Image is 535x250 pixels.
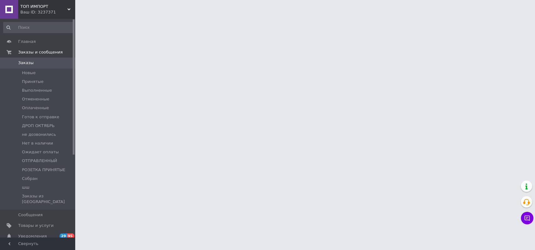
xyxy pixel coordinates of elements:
[22,149,59,155] span: Ожидает оплаты
[22,176,38,181] span: Собран
[18,212,43,218] span: Сообщения
[22,79,44,84] span: Принятые
[521,212,533,224] button: Чат с покупателем
[18,233,47,239] span: Уведомления
[22,105,49,111] span: Оплаченные
[22,123,55,129] span: ДРОП ОКТЯБРЬ
[22,140,53,146] span: Нет в наличии
[22,70,36,76] span: Новые
[22,158,57,164] span: ОТПРАВЛЕННЫЙ
[18,39,36,44] span: Главная
[22,193,73,205] span: Заказы из [GEOGRAPHIC_DATA]
[3,22,74,33] input: Поиск
[60,233,67,239] span: 29
[20,9,75,15] div: Ваш ID: 3237371
[20,4,67,9] span: ТОП ИМПОРТ
[22,132,56,137] span: не дозвонились
[18,49,63,55] span: Заказы и сообщения
[22,96,49,102] span: Отмененные
[22,88,52,93] span: Выполненные
[18,60,34,66] span: Заказы
[22,114,59,120] span: Готов к отправке
[18,223,54,228] span: Товары и услуги
[22,167,66,173] span: РОЗЕТКА ПРИНЯТЫЕ
[22,185,29,190] span: шш
[67,233,74,239] span: 95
